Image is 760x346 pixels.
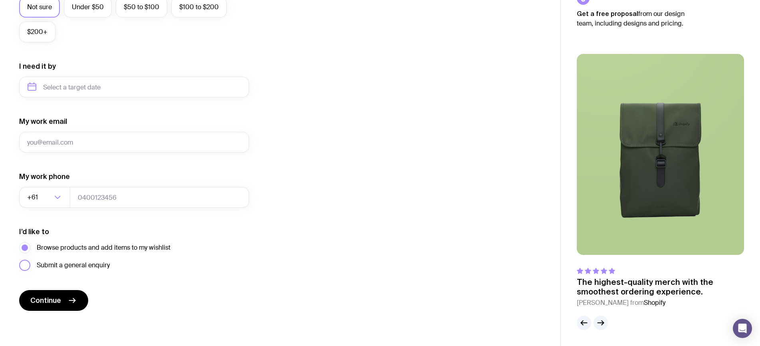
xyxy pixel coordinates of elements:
[19,227,49,237] label: I’d like to
[577,298,744,308] cite: [PERSON_NAME] from
[37,260,110,270] span: Submit a general enquiry
[733,319,752,338] div: Open Intercom Messenger
[19,172,70,181] label: My work phone
[19,187,70,208] div: Search for option
[19,77,249,97] input: Select a target date
[19,132,249,153] input: you@email.com
[19,22,55,42] label: $200+
[19,62,56,71] label: I need it by
[70,187,249,208] input: 0400123456
[577,277,744,296] p: The highest-quality merch with the smoothest ordering experience.
[19,117,67,126] label: My work email
[577,9,697,28] p: from our design team, including designs and pricing.
[19,290,88,311] button: Continue
[27,187,40,208] span: +61
[37,243,170,253] span: Browse products and add items to my wishlist
[577,10,638,17] strong: Get a free proposal
[40,187,52,208] input: Search for option
[644,298,665,307] span: Shopify
[30,296,61,305] span: Continue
